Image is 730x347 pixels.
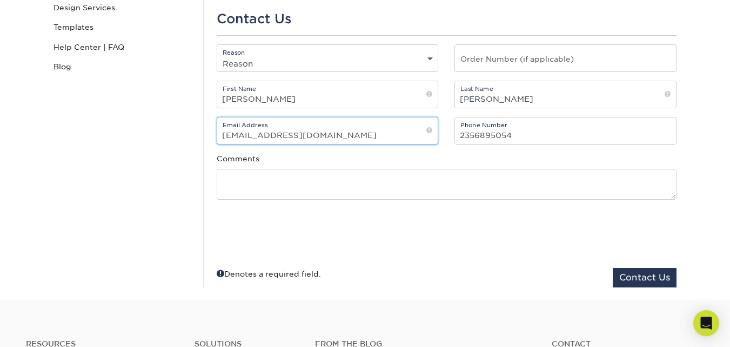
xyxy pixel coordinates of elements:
[693,310,719,336] div: Open Intercom Messenger
[217,268,321,279] div: Denotes a required field.
[49,17,195,37] a: Templates
[613,268,677,287] button: Contact Us
[217,153,259,164] label: Comments
[512,213,657,250] iframe: reCAPTCHA
[49,37,195,57] a: Help Center | FAQ
[217,11,677,27] h1: Contact Us
[49,57,195,76] a: Blog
